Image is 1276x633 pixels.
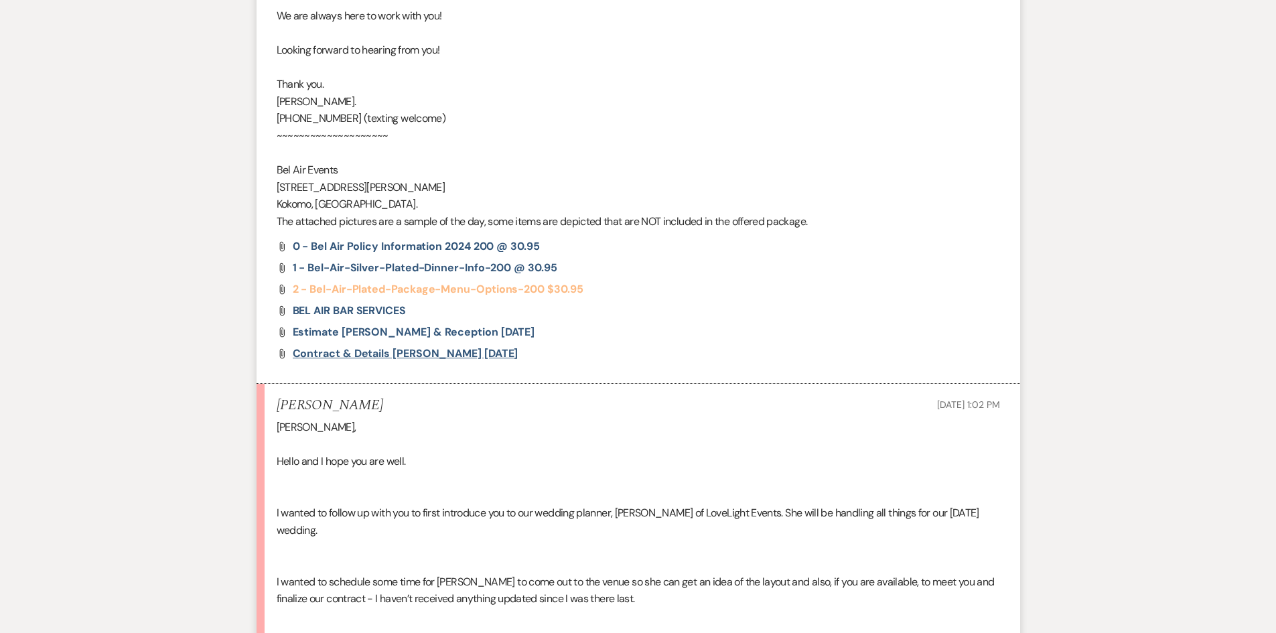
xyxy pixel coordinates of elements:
[293,263,557,273] a: 1 - bel-air-silver-plated-dinner-info-200 @ 30.95
[277,42,1000,59] p: Looking forward to hearing from you!
[293,348,518,359] a: Contract & Details [PERSON_NAME] [DATE]
[277,127,1000,145] p: ~~~~~~~~~~~~~~~~~~~~
[277,179,1000,196] p: [STREET_ADDRESS][PERSON_NAME]
[277,110,1000,127] p: [PHONE_NUMBER] (texting welcome)
[293,284,583,295] a: 2 - bel-air-plated-package-menu-options-200 $30.95
[293,346,518,360] span: Contract & Details [PERSON_NAME] [DATE]
[277,93,1000,111] p: [PERSON_NAME].
[277,196,1000,213] p: Kokomo, [GEOGRAPHIC_DATA].
[277,7,1000,25] p: We are always here to work with you!
[277,213,1000,230] p: The attached pictures are a sample of the day, some items are depicted that are NOT included in t...
[293,325,535,339] span: Estimate [PERSON_NAME] & Reception [DATE]
[937,399,999,411] span: [DATE] 1:02 PM
[293,303,406,318] span: BEL AIR BAR SERVICES
[293,327,535,338] a: Estimate [PERSON_NAME] & Reception [DATE]
[277,397,383,414] h5: [PERSON_NAME]
[293,305,406,316] a: BEL AIR BAR SERVICES
[293,241,540,252] a: 0 - Bel Air Policy Information 2024 200 @ 30.95
[293,282,583,296] span: 2 - bel-air-plated-package-menu-options-200 $30.95
[277,161,1000,179] p: Bel Air Events
[293,239,540,253] span: 0 - Bel Air Policy Information 2024 200 @ 30.95
[277,76,1000,93] p: Thank you.
[293,261,557,275] span: 1 - bel-air-silver-plated-dinner-info-200 @ 30.95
